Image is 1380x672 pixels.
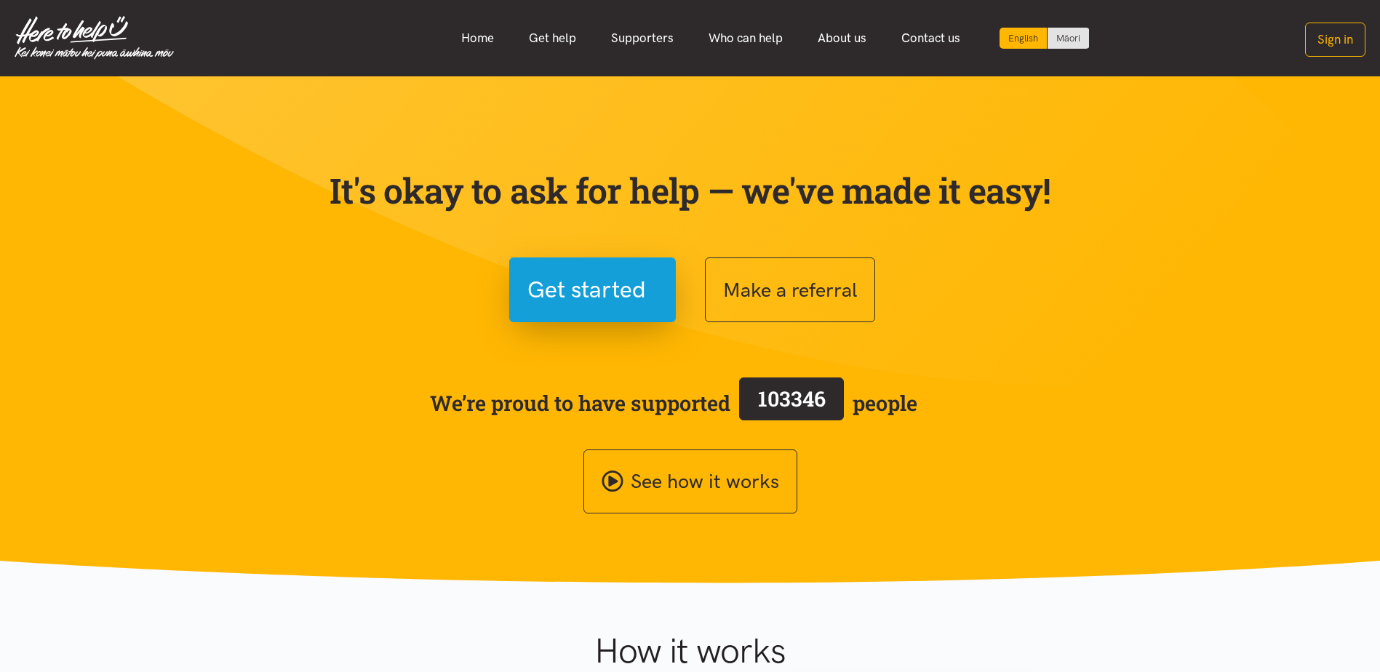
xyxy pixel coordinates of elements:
[1000,28,1090,49] div: Language toggle
[705,257,875,322] button: Make a referral
[452,630,928,672] h1: How it works
[327,169,1054,212] p: It's okay to ask for help — we've made it easy!
[594,23,691,54] a: Supporters
[509,257,676,322] button: Get started
[15,16,174,60] img: Home
[430,375,917,431] span: We’re proud to have supported people
[691,23,800,54] a: Who can help
[730,375,853,431] a: 103346
[884,23,978,54] a: Contact us
[800,23,884,54] a: About us
[444,23,511,54] a: Home
[758,385,826,412] span: 103346
[511,23,594,54] a: Get help
[1000,28,1048,49] div: Current language
[527,271,646,308] span: Get started
[583,449,797,514] a: See how it works
[1048,28,1089,49] a: Switch to Te Reo Māori
[1305,23,1365,57] button: Sign in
